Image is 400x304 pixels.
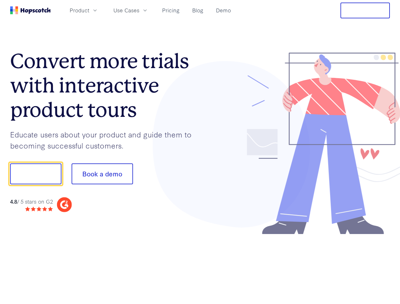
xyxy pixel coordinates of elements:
[213,5,233,16] a: Demo
[10,198,17,205] strong: 4.8
[10,163,61,184] button: Show me!
[340,3,390,18] button: Free Trial
[10,6,51,14] a: Home
[113,6,139,14] span: Use Cases
[10,49,200,122] h1: Convert more trials with interactive product tours
[160,5,182,16] a: Pricing
[70,6,89,14] span: Product
[66,5,102,16] button: Product
[72,163,133,184] button: Book a demo
[190,5,206,16] a: Blog
[110,5,152,16] button: Use Cases
[10,129,200,151] p: Educate users about your product and guide them to becoming successful customers.
[10,198,53,206] div: / 5 stars on G2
